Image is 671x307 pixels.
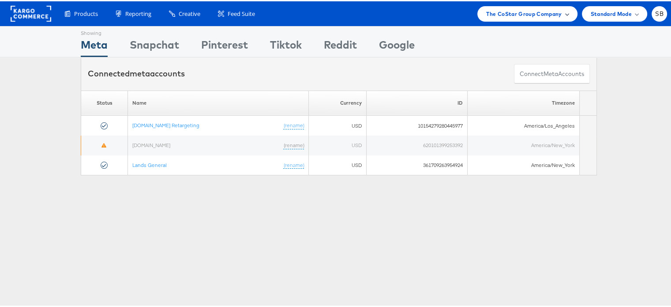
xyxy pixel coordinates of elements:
th: Status [81,89,128,114]
div: Reddit [324,36,357,56]
td: America/New_York [468,134,580,154]
span: The CoStar Group Company [486,8,562,17]
span: SB [655,10,664,15]
td: America/Los_Angeles [468,114,580,134]
span: Reporting [125,8,151,17]
th: Currency [309,89,367,114]
div: Tiktok [270,36,302,56]
a: Lands General [132,160,167,167]
td: 361709263954924 [366,154,467,174]
span: Creative [179,8,200,17]
th: ID [366,89,467,114]
div: Showing [81,25,108,36]
td: America/New_York [468,154,580,174]
th: Name [128,89,309,114]
a: (rename) [283,140,304,148]
div: Pinterest [201,36,248,56]
td: USD [309,134,367,154]
div: Connected accounts [88,67,185,78]
span: Feed Suite [228,8,255,17]
th: Timezone [468,89,580,114]
div: Google [379,36,415,56]
span: meta [544,68,558,77]
a: [DOMAIN_NAME] [132,140,170,147]
span: Standard Mode [591,8,632,17]
div: Snapchat [130,36,179,56]
div: Meta [81,36,108,56]
button: ConnectmetaAccounts [514,63,590,83]
span: Products [74,8,98,17]
td: USD [309,114,367,134]
td: 10154279280445977 [366,114,467,134]
td: USD [309,154,367,174]
a: (rename) [283,121,304,128]
td: 620101399253392 [366,134,467,154]
a: (rename) [283,160,304,168]
a: [DOMAIN_NAME] Retargeting [132,121,199,127]
span: meta [130,67,150,77]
